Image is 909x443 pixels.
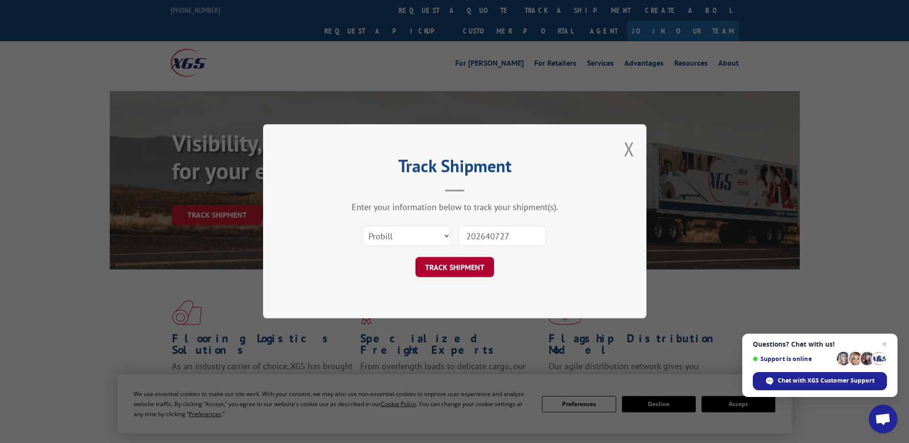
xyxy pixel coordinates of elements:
[415,257,494,278] button: TRACK SHIPMENT
[879,338,890,350] span: Close chat
[753,355,833,362] span: Support is online
[624,136,634,162] button: Close modal
[311,202,598,213] div: Enter your information below to track your shipment(s).
[753,372,887,390] div: Chat with XGS Customer Support
[869,405,897,433] div: Open chat
[311,159,598,177] h2: Track Shipment
[778,376,874,385] span: Chat with XGS Customer Support
[753,340,887,348] span: Questions? Chat with us!
[458,226,546,246] input: Number(s)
